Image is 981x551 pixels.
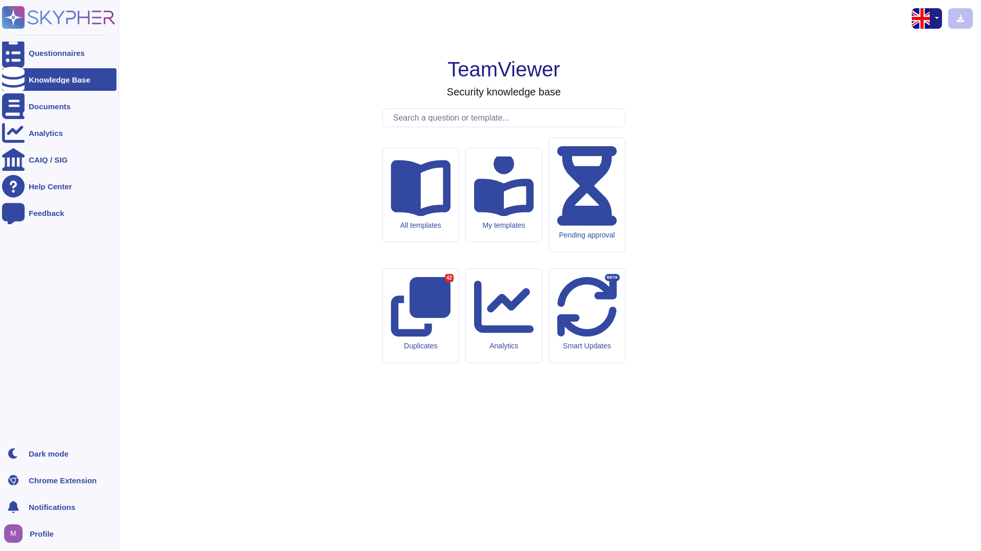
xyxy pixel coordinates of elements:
a: Feedback [2,202,116,224]
button: user [2,522,30,545]
div: Feedback [29,209,64,217]
span: Notifications [29,503,75,511]
a: Help Center [2,175,116,198]
div: Chrome Extension [29,477,97,484]
div: All templates [391,221,450,230]
div: Analytics [474,342,534,350]
div: Smart Updates [557,342,617,350]
a: CAIQ / SIG [2,148,116,171]
div: Knowledge Base [29,76,90,84]
div: Questionnaires [29,49,85,57]
div: CAIQ / SIG [29,156,68,164]
a: Chrome Extension [2,469,116,491]
img: en [912,8,932,29]
div: Documents [29,103,71,110]
div: Dark mode [29,450,69,458]
a: Knowledge Base [2,68,116,91]
h3: Security knowledge base [447,86,561,98]
div: My templates [474,221,534,230]
input: Search a question or template... [388,109,625,127]
a: Analytics [2,122,116,144]
h1: TeamViewer [447,57,560,82]
div: Pending approval [557,231,617,240]
a: Questionnaires [2,42,116,64]
div: Duplicates [391,342,450,350]
div: Analytics [29,129,63,137]
div: Help Center [29,183,72,190]
span: Profile [30,530,54,538]
div: BETA [605,274,620,281]
div: 42 [445,274,454,282]
img: user [4,524,23,543]
a: Documents [2,95,116,117]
